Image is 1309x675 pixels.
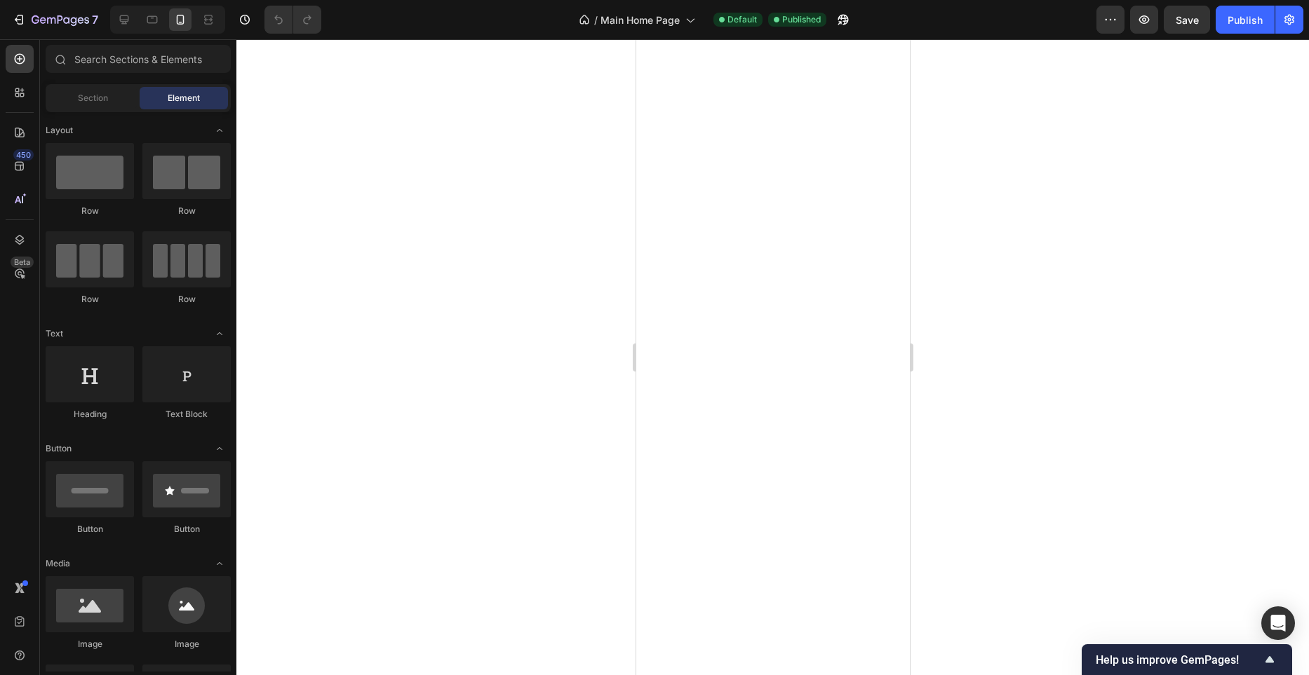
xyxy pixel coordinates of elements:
button: Save [1164,6,1210,34]
div: Row [46,205,134,217]
div: Row [142,205,231,217]
button: 7 [6,6,105,34]
span: Toggle open [208,552,231,575]
span: Text [46,327,63,340]
div: Text Block [142,408,231,421]
div: Row [142,293,231,306]
div: Button [142,523,231,536]
span: Default [727,13,757,26]
input: Search Sections & Elements [46,45,231,73]
span: Toggle open [208,322,231,345]
div: Heading [46,408,134,421]
button: Publish [1216,6,1275,34]
span: Button [46,442,72,455]
span: Media [46,557,70,570]
span: Toggle open [208,119,231,142]
div: Beta [11,257,34,268]
span: Main Home Page [600,13,680,27]
span: Save [1176,14,1199,26]
div: Image [46,638,134,650]
span: Layout [46,124,73,137]
iframe: Design area [636,39,910,675]
p: 7 [92,11,98,28]
span: Section [78,92,108,104]
span: Published [782,13,821,26]
div: Button [46,523,134,536]
span: Help us improve GemPages! [1096,653,1261,667]
button: Show survey - Help us improve GemPages! [1096,651,1278,668]
div: Open Intercom Messenger [1261,606,1295,640]
div: 450 [13,149,34,161]
span: / [594,13,598,27]
span: Toggle open [208,437,231,460]
div: Undo/Redo [264,6,321,34]
div: Image [142,638,231,650]
span: Element [168,92,200,104]
div: Publish [1228,13,1263,27]
div: Row [46,293,134,306]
